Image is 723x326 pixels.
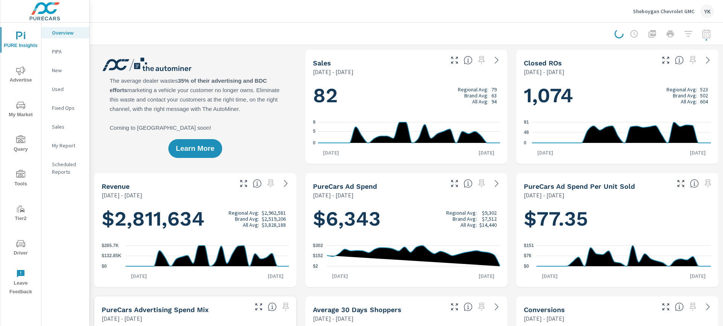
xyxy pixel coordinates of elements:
p: Brand Avg: [673,92,697,99]
span: Total cost of media for all PureCars channels for the selected dealership group over the selected... [464,179,473,188]
p: 523 [700,86,708,92]
span: Query [3,135,39,154]
p: [DATE] [262,272,289,280]
span: Average cost of advertising per each vehicle sold at the dealer over the selected date range. The... [690,179,699,188]
span: Learn More [176,145,214,152]
h1: $77.35 [524,206,711,232]
p: [DATE] - [DATE] [313,191,354,200]
h5: Sales [313,59,331,67]
span: Tools [3,170,39,188]
h1: 82 [313,83,500,108]
div: Sales [41,121,89,132]
p: $2,519,206 [262,216,286,222]
h5: PureCars Ad Spend Per Unit Sold [524,182,635,190]
span: A rolling 30 day total of daily Shoppers on the dealership website, averaged over the selected da... [464,302,473,311]
text: 46 [524,130,529,135]
p: [DATE] - [DATE] [524,191,564,200]
h1: 1,074 [524,83,711,108]
div: Overview [41,27,89,38]
span: Select a preset date range to save this widget [687,54,699,66]
span: Number of vehicles sold by the dealership over the selected date range. [Source: This data is sou... [464,56,473,65]
p: $9,302 [482,210,497,216]
div: Used [41,83,89,95]
text: $0 [102,264,107,269]
span: Advertise [3,66,39,85]
h5: PureCars Ad Spend [313,182,377,190]
p: 604 [700,99,708,105]
button: Learn More [168,139,222,158]
p: [DATE] [685,149,711,156]
text: $132.85K [102,253,121,259]
p: Used [52,85,83,93]
button: Make Fullscreen [238,177,250,190]
h1: $6,343 [313,206,500,232]
p: [DATE] - [DATE] [313,67,354,76]
a: See more details in report [491,177,503,190]
span: Total sales revenue over the selected date range. [Source: This data is sourced from the dealer’s... [253,179,262,188]
span: Select a preset date range to save this widget [702,177,714,190]
p: Brand Avg: [464,92,488,99]
p: [DATE] [318,149,344,156]
button: Make Fullscreen [660,54,672,66]
p: $2,962,581 [262,210,286,216]
p: $7,512 [482,216,497,222]
text: 0 [524,140,526,146]
button: Make Fullscreen [660,301,672,313]
h1: $2,811,634 [102,206,289,232]
text: 5 [313,129,316,134]
text: $76 [524,253,531,258]
p: All Avg: [461,222,477,228]
div: Scheduled Reports [41,159,89,177]
p: 79 [491,86,497,92]
p: [DATE] [532,149,558,156]
h5: PureCars Advertising Spend Mix [102,306,209,314]
p: All Avg: [472,99,488,105]
span: My Market [3,101,39,119]
button: Make Fullscreen [675,177,687,190]
p: Sheboygan Chevrolet GMC [633,8,694,15]
h5: Closed ROs [524,59,562,67]
p: Brand Avg: [235,216,259,222]
p: Scheduled Reports [52,161,83,176]
p: Sales [52,123,83,130]
div: Fixed Ops [41,102,89,114]
span: Select a preset date range to save this widget [687,301,699,313]
p: All Avg: [681,99,697,105]
span: PURE Insights [3,32,39,50]
p: 94 [491,99,497,105]
span: Leave Feedback [3,269,39,296]
p: [DATE] [327,272,353,280]
p: [DATE] - [DATE] [524,314,564,323]
button: Make Fullscreen [448,177,461,190]
text: $151 [524,243,534,248]
p: [DATE] [473,149,500,156]
span: Driver [3,239,39,258]
p: [DATE] [685,272,711,280]
p: Regional Avg: [458,86,488,92]
button: Make Fullscreen [253,301,265,313]
p: [DATE] - [DATE] [313,314,354,323]
p: PIPA [52,48,83,55]
button: Make Fullscreen [448,54,461,66]
span: Select a preset date range to save this widget [265,177,277,190]
div: PIPA [41,46,89,57]
p: [DATE] - [DATE] [524,67,564,76]
p: Regional Avg: [229,210,259,216]
div: YK [700,5,714,18]
h5: Conversions [524,306,565,314]
text: 9 [313,120,316,125]
text: $302 [313,243,323,248]
span: This table looks at how you compare to the amount of budget you spend per channel as opposed to y... [268,302,277,311]
h5: Average 30 Days Shoppers [313,306,401,314]
text: 91 [524,120,529,125]
span: The number of dealer-specified goals completed by a visitor. [Source: This data is provided by th... [675,302,684,311]
text: 0 [313,140,316,146]
a: See more details in report [280,177,292,190]
div: New [41,65,89,76]
p: 63 [491,92,497,99]
span: Select a preset date range to save this widget [280,301,292,313]
div: My Report [41,140,89,151]
a: See more details in report [702,301,714,313]
p: Overview [52,29,83,36]
p: Brand Avg: [453,216,477,222]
